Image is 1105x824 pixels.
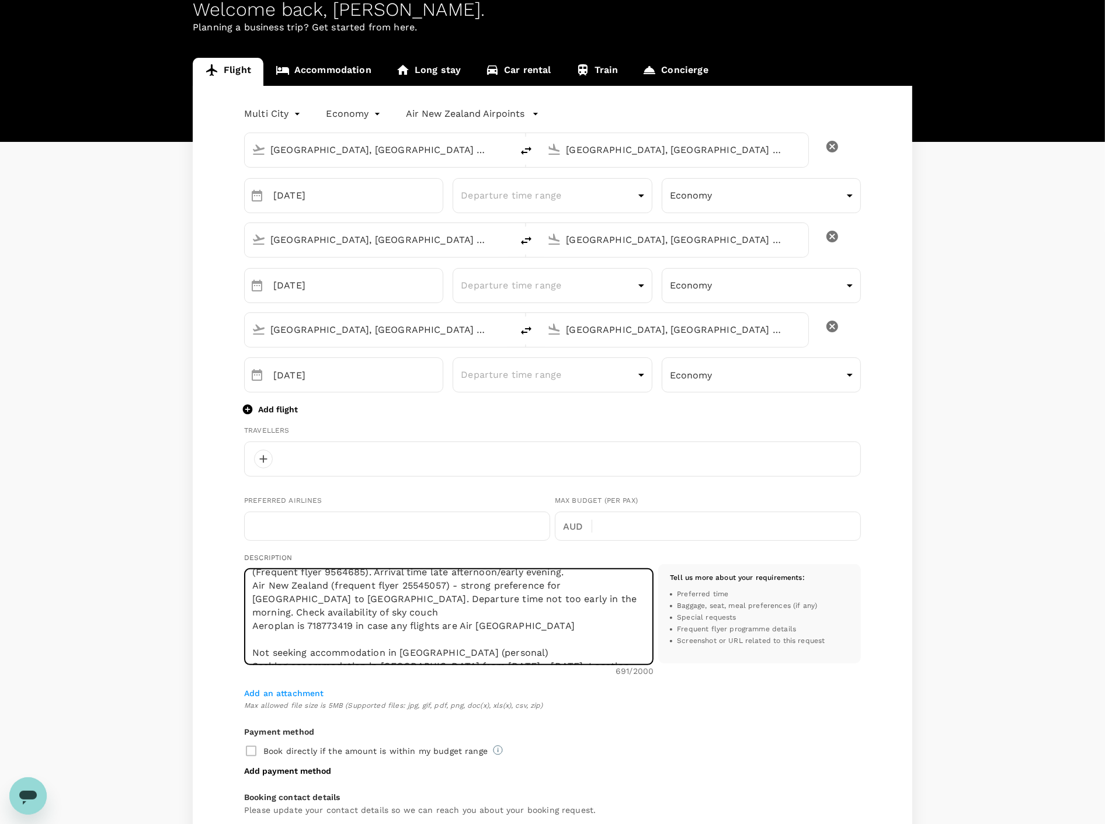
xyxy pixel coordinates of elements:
button: delete [818,133,846,161]
div: Departure time range [453,270,652,300]
textarea: No preference of airline for [GEOGRAPHIC_DATA] to [GEOGRAPHIC_DATA] - looking for a transit throu... [244,569,654,665]
input: Travel date [273,268,443,303]
p: Departure time range [461,279,633,293]
span: Screenshot or URL related to this request [677,635,825,647]
button: Open [800,328,802,331]
input: Travel date [273,178,443,213]
button: delete [512,227,540,255]
button: Add payment method [244,765,331,777]
span: Baggage, seat, meal preferences (if any) [677,600,817,612]
h6: Booking contact details [244,791,861,804]
span: Add an attachment [244,689,324,698]
input: Travel date [273,357,443,392]
button: Open [800,148,802,151]
div: Economy [662,181,861,210]
a: Long stay [384,58,473,86]
p: Departure time range [461,368,633,382]
div: Max Budget (per pax) [555,495,861,507]
div: Departure time range [453,360,652,390]
button: Open [504,238,506,241]
span: Description [244,554,293,562]
div: Travellers [244,425,861,437]
span: Max allowed file size is 5MB (Supported files: jpg, gif, pdf, png, doc(x), xls(x), csv, zip) [244,700,861,712]
button: delete [512,317,540,345]
div: Departure time range [453,180,652,210]
button: delete [818,312,846,340]
button: Open [800,238,802,241]
a: Flight [193,58,263,86]
div: Economy [326,105,383,123]
button: delete [512,137,540,165]
input: Going to [566,231,783,249]
button: Air New Zealand Airpoints [406,107,539,121]
span: Special requests [677,612,736,624]
input: Depart from [270,231,488,249]
p: 691 /2000 [616,665,654,677]
button: Add flight [244,404,298,415]
p: Book directly if the amount is within my budget range [263,745,488,757]
input: Going to [566,321,783,339]
a: Concierge [630,58,720,86]
p: Departure time range [461,189,633,203]
button: Choose date, selected date is Nov 12, 2025 [245,184,269,207]
button: Open [504,148,506,151]
div: Preferred Airlines [244,495,550,507]
p: Add flight [258,404,298,415]
div: Economy [662,360,861,390]
div: Multi City [244,105,303,123]
p: Air New Zealand Airpoints [406,107,525,121]
a: Car rental [473,58,564,86]
span: Frequent flyer programme details [677,624,796,635]
input: Depart from [270,141,488,159]
p: AUD [563,520,592,534]
button: Choose date, selected date is Nov 30, 2025 [245,363,269,387]
input: Depart from [270,321,488,339]
span: Tell us more about your requirements : [670,573,805,582]
span: Preferred time [677,589,728,600]
button: Choose date, selected date is Nov 16, 2025 [245,274,269,297]
iframe: Button to launch messaging window [9,777,47,815]
input: Going to [566,141,783,159]
p: Planning a business trip? Get started from here. [193,20,912,34]
button: Open [504,328,506,331]
h6: Please update your contact details so we can reach you about your booking request. [244,804,861,817]
a: Train [564,58,631,86]
a: Accommodation [263,58,384,86]
h6: Payment method [244,726,861,739]
button: delete [818,222,846,251]
div: Economy [662,271,861,300]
